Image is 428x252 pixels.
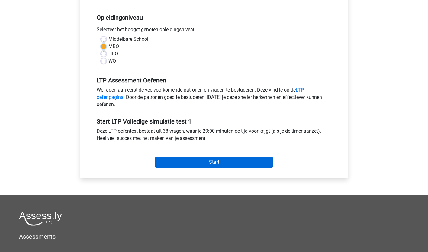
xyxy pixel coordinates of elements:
input: Start [155,157,273,168]
div: Selecteer het hoogst genoten opleidingsniveau. [92,26,336,36]
div: Deze LTP oefentest bestaat uit 38 vragen, waar je 29:00 minuten de tijd voor krijgt (als je de ti... [92,128,336,144]
label: Middelbare School [108,36,148,43]
h5: LTP Assessment Oefenen [97,77,332,84]
label: MBO [108,43,119,50]
label: WO [108,57,116,65]
div: We raden aan eerst de veelvoorkomende patronen en vragen te bestuderen. Deze vind je op de . Door... [92,86,336,111]
img: Assessly logo [19,212,62,226]
h5: Opleidingsniveau [97,11,332,24]
label: HBO [108,50,118,57]
h5: Assessments [19,233,409,240]
h5: Start LTP Volledige simulatie test 1 [97,118,332,125]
